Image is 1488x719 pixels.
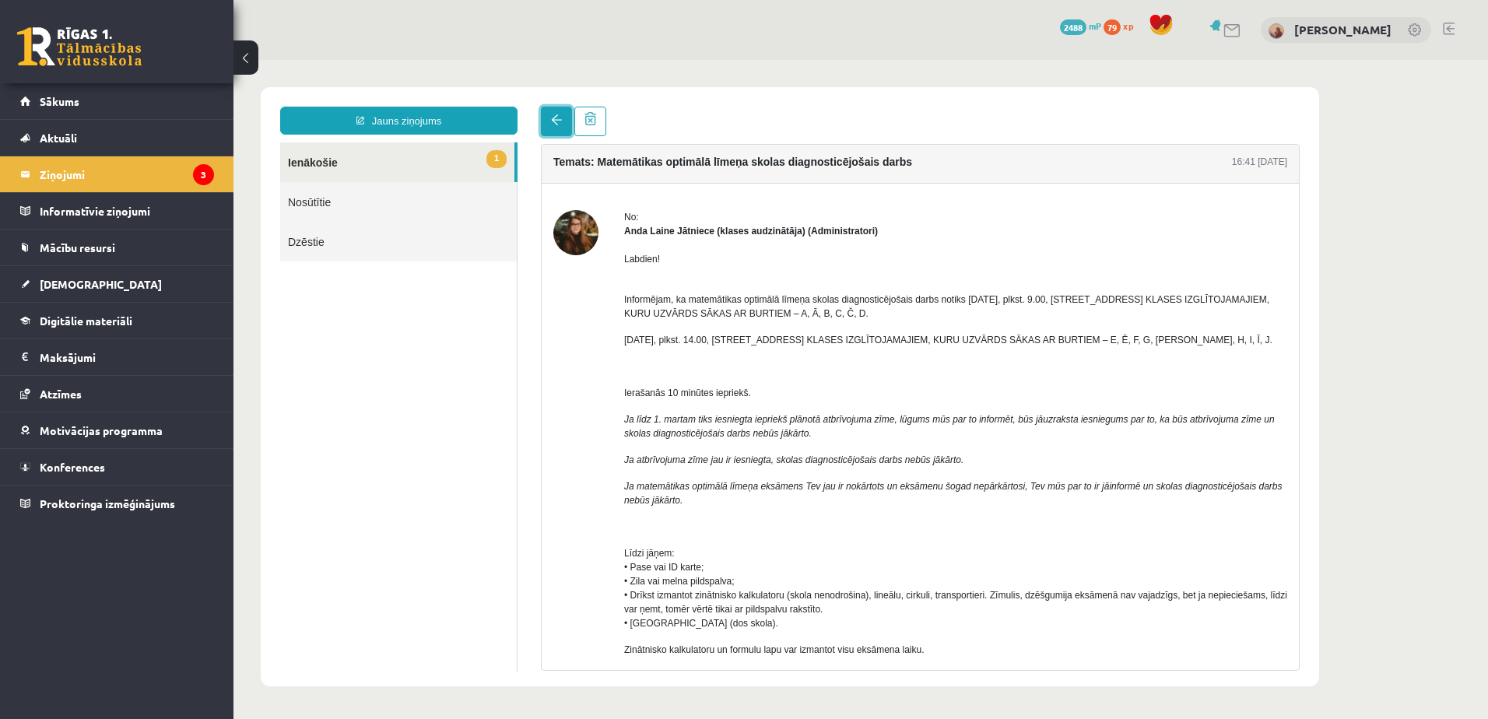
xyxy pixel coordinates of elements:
legend: Ziņojumi [40,156,214,192]
i: 3 [193,164,214,185]
a: [DEMOGRAPHIC_DATA] [20,266,214,302]
legend: Maksājumi [40,339,214,375]
span: [DATE], plkst. 14.00, [STREET_ADDRESS] KLASES IZGLĪTOJAMAJIEM, KURU UZVĀRDS SĀKAS AR BURTIEM – E,... [391,275,1039,286]
a: Maksājumi [20,339,214,375]
a: Aktuāli [20,120,214,156]
img: Anda Laine Jātniece (klases audzinātāja) [320,150,365,195]
a: Atzīmes [20,376,214,412]
a: 79 xp [1104,19,1141,32]
span: Motivācijas programma [40,423,163,437]
span: Proktoringa izmēģinājums [40,496,175,510]
span: Labdien! [391,194,426,205]
strong: Anda Laine Jātniece (klases audzinātāja) (Administratori) [391,166,644,177]
a: Konferences [20,449,214,485]
span: Līdzi jāņem: • Pase vai ID karte; • Zila vai melna pildspalva; • Drīkst izmantot zinātnisko kalku... [391,488,1054,569]
div: 16:41 [DATE] [998,95,1054,109]
a: 1Ienākošie [47,82,281,122]
span: Mācību resursi [40,240,115,254]
a: Jauns ziņojums [47,47,284,75]
a: Informatīvie ziņojumi [20,193,214,229]
span: Atzīmes [40,387,82,401]
a: Sākums [20,83,214,119]
a: Digitālie materiāli [20,303,214,338]
a: [PERSON_NAME] [1294,22,1391,37]
span: 1 [253,90,273,108]
span: Zinātnisko kalkulatoru un formulu lapu var izmantot visu eksāmena laiku. [391,584,691,595]
a: Proktoringa izmēģinājums [20,486,214,521]
span: Informējam, ka matemātikas optimālā līmeņa skolas diagnosticējošais darbs notiks [DATE], plkst. 9... [391,234,1036,259]
i: Ja atbrīvojuma zīme jau ir iesniegta, skolas diagnosticējošais darbs [391,395,669,405]
a: Mācību resursi [20,230,214,265]
span: mP [1089,19,1101,32]
legend: Informatīvie ziņojumi [40,193,214,229]
span: Ierašanās 10 minūtes iepriekš. [391,328,518,338]
span: 2488 [1060,19,1086,35]
a: Motivācijas programma [20,412,214,448]
i: nebūs jākārto. [519,368,577,379]
a: Nosūtītie [47,122,283,162]
span: 79 [1104,19,1121,35]
span: Aktuāli [40,131,77,145]
img: Evija Grasberga [1269,23,1284,39]
a: Ziņojumi3 [20,156,214,192]
i: nebūs jākārto. [672,395,730,405]
a: Rīgas 1. Tālmācības vidusskola [17,27,142,66]
i: Ja matemātikas optimālā līmeņa eksāmens Tev jau ir nokārtots un eksāmenu šogad nepārkārtosi, Tev ... [391,421,1049,432]
i: nebūs jākārto. [391,435,449,446]
a: 2488 mP [1060,19,1101,32]
span: Digitālie materiāli [40,314,132,328]
a: Dzēstie [47,162,283,202]
div: No: [391,150,1054,164]
i: Ja līdz 1. martam tiks iesniegta iepriekš plānotā atbrīvojuma zīme, lūgums mūs par to informēt, b... [391,354,1041,379]
span: Konferences [40,460,105,474]
span: xp [1123,19,1133,32]
span: [DEMOGRAPHIC_DATA] [40,277,162,291]
h4: Temats: Matemātikas optimālā līmeņa skolas diagnosticējošais darbs [320,96,679,108]
span: Sākums [40,94,79,108]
